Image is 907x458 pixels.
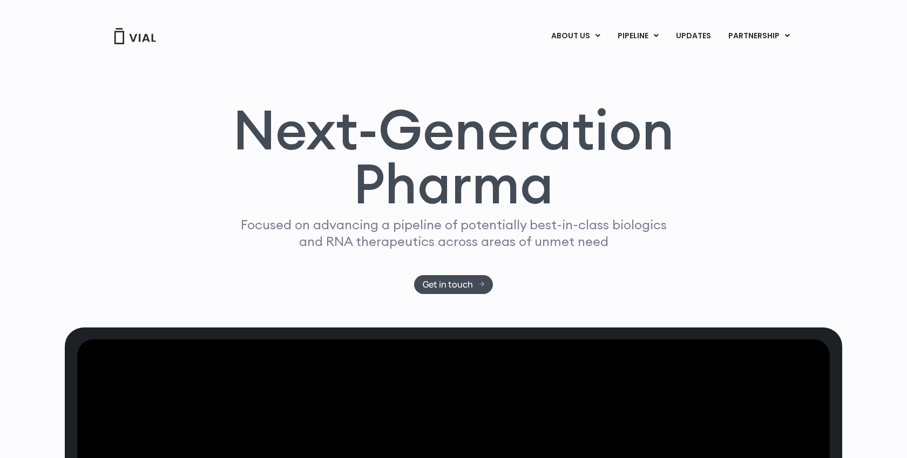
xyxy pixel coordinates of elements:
[414,275,493,294] a: Get in touch
[113,28,157,44] img: Vial Logo
[609,27,667,45] a: PIPELINEMenu Toggle
[720,27,798,45] a: PARTNERSHIPMenu Toggle
[220,102,687,211] h1: Next-Generation Pharma
[236,216,671,250] p: Focused on advancing a pipeline of potentially best-in-class biologics and RNA therapeutics acros...
[423,281,473,289] span: Get in touch
[667,27,719,45] a: UPDATES
[543,27,608,45] a: ABOUT USMenu Toggle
